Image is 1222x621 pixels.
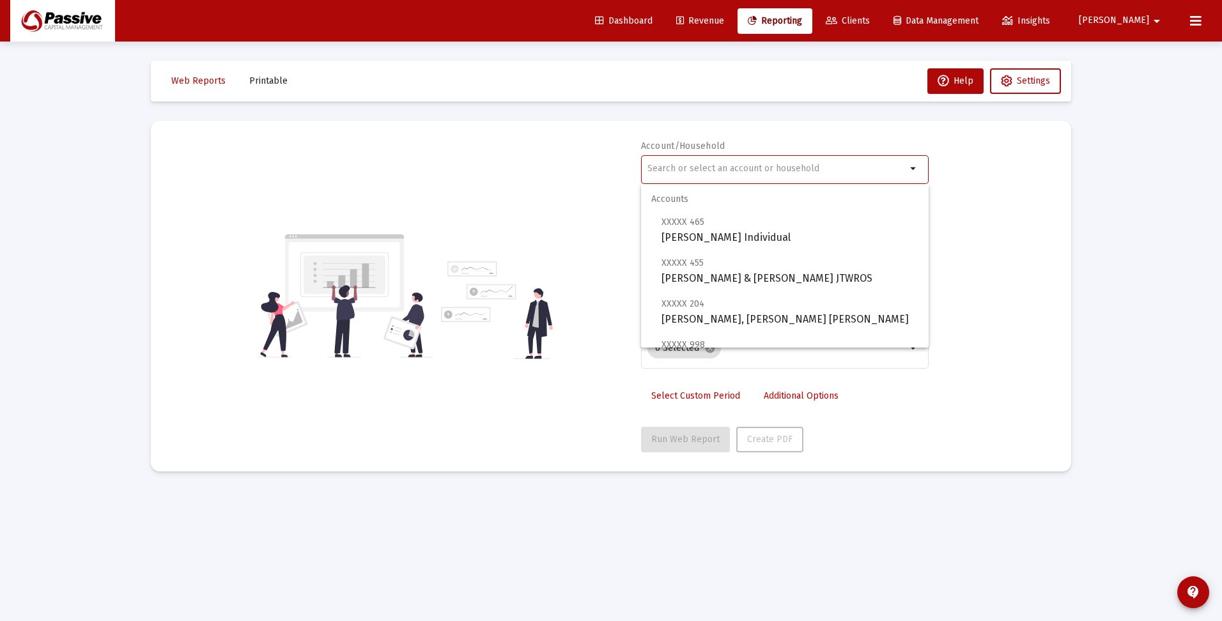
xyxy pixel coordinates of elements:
span: Web Reports [171,75,226,86]
label: Account/Household [641,141,725,151]
button: Create PDF [736,427,803,452]
button: [PERSON_NAME] [1063,8,1180,33]
span: Create PDF [747,434,793,445]
span: Run Web Report [651,434,720,445]
mat-icon: arrow_drop_down [1149,8,1164,34]
span: [PERSON_NAME], [PERSON_NAME] [PERSON_NAME] [661,296,918,327]
mat-chip-list: Selection [647,335,906,361]
span: XXXXX 465 [661,217,704,227]
span: Revenue [676,15,724,26]
img: reporting-alt [441,261,553,359]
button: Printable [239,68,298,94]
a: Data Management [883,8,989,34]
span: XXXXX 455 [661,257,704,268]
button: Web Reports [161,68,236,94]
span: [PERSON_NAME] Individual [661,214,918,245]
img: Dashboard [20,8,105,34]
a: Dashboard [585,8,663,34]
button: Settings [990,68,1061,94]
span: XXXXX 998 [661,339,705,350]
span: Accounts [641,184,929,215]
span: Settings [1017,75,1050,86]
a: Clients [816,8,880,34]
span: Printable [249,75,288,86]
span: Insights [1002,15,1050,26]
a: Insights [992,8,1060,34]
span: Reporting [748,15,802,26]
mat-icon: cancel [704,342,716,354]
span: Clients [826,15,870,26]
button: Help [927,68,984,94]
span: XXXXX 204 [661,298,704,309]
span: [PERSON_NAME] [1079,15,1149,26]
span: Additional Options [764,390,839,401]
span: Select Custom Period [651,390,740,401]
mat-chip: 6 Selected [647,338,721,358]
input: Search or select an account or household [647,164,906,174]
mat-icon: contact_support [1186,585,1201,600]
span: Data Management [893,15,978,26]
a: Reporting [738,8,812,34]
button: Run Web Report [641,427,730,452]
span: [PERSON_NAME] & [PERSON_NAME] JTWROS [661,255,918,286]
a: Revenue [666,8,734,34]
mat-icon: arrow_drop_down [906,161,922,176]
img: reporting [258,233,433,359]
span: [PERSON_NAME] IRA [661,337,918,368]
span: Dashboard [595,15,653,26]
span: Help [938,75,973,86]
mat-icon: arrow_drop_down [906,341,922,356]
